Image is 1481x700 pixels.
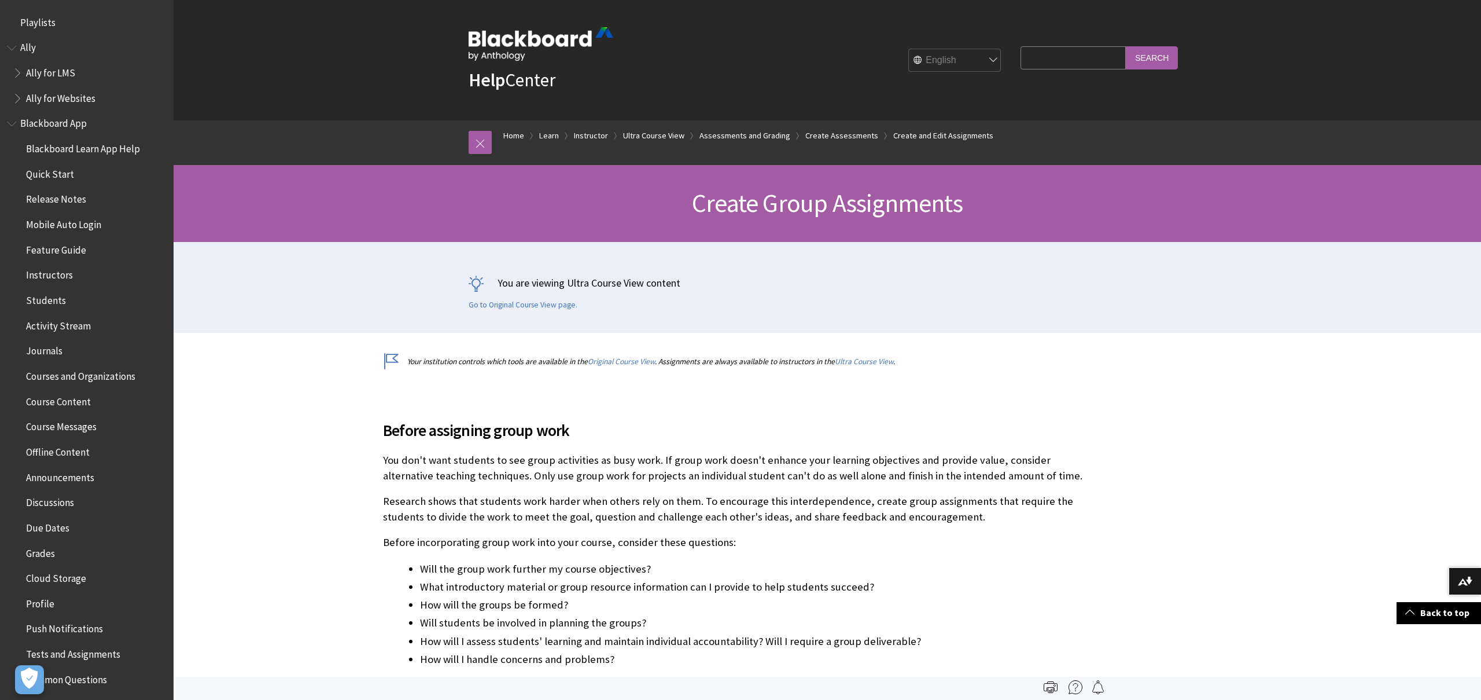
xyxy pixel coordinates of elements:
select: Site Language Selector [909,49,1001,72]
span: Due Dates [26,518,69,534]
span: Common Questions [26,670,107,686]
li: Will students be involved in planning the groups? [420,615,1100,631]
a: Create and Edit Assignments [893,129,993,143]
span: Quick Start [26,164,74,180]
span: Instructors [26,266,73,281]
a: Instructor [574,129,608,143]
span: Profile [26,594,54,610]
span: Journals [26,342,62,357]
span: Courses and Organizations [26,367,135,382]
span: Blackboard Learn App Help [26,139,140,155]
span: Blackboard App [20,114,87,130]
img: Print [1044,680,1058,694]
span: Tests and Assignments [26,644,120,660]
a: Ultra Course View [623,129,684,143]
span: Students [26,291,66,306]
li: How will I assess students' learning and maintain individual accountability? Will I require a gro... [420,633,1100,650]
a: Assessments and Grading [699,129,790,143]
a: Back to top [1397,602,1481,624]
span: Offline Content [26,442,90,458]
a: Go to Original Course View page. [469,300,577,310]
p: Research shows that students work harder when others rely on them. To encourage this interdepende... [383,494,1100,524]
input: Search [1126,46,1178,69]
span: Activity Stream [26,316,91,332]
strong: Help [469,68,505,91]
a: Create Assessments [805,129,878,143]
span: Before assigning group work [383,418,1100,442]
li: Will the group work further my course objectives? [420,561,1100,577]
span: Course Messages [26,417,97,433]
span: Release Notes [26,190,86,206]
a: HelpCenter [469,68,555,91]
span: Mobile Auto Login [26,215,101,230]
span: Cloud Storage [26,569,86,584]
img: Blackboard by Anthology [469,27,613,61]
span: Announcements [26,468,94,483]
span: Course Content [26,392,91,408]
p: You are viewing Ultra Course View content [469,276,1186,290]
a: Original Course View [588,357,655,367]
span: Ally for Websites [26,89,95,104]
p: You don't want students to see group activities as busy work. If group work doesn't enhance your ... [383,453,1100,483]
nav: Book outline for Playlists [7,13,167,32]
li: How will I handle concerns and problems? [420,651,1100,668]
span: Feature Guide [26,240,86,256]
span: Grades [26,544,55,559]
span: Ally for LMS [26,63,75,79]
li: How will the groups be formed? [420,597,1100,613]
span: Create Group Assignments [692,187,963,219]
p: Your institution controls which tools are available in the . Assignments are always available to ... [383,356,1100,367]
nav: Book outline for Anthology Ally Help [7,38,167,108]
p: Before incorporating group work into your course, consider these questions: [383,535,1100,550]
img: Follow this page [1091,680,1105,694]
li: What introductory material or group resource information can I provide to help students succeed? [420,579,1100,595]
a: Learn [539,129,559,143]
button: Open Preferences [15,665,44,694]
a: Home [503,129,524,143]
span: Ally [20,38,36,54]
img: More help [1069,680,1082,694]
a: Ultra Course View [835,357,893,367]
span: Push Notifications [26,620,103,635]
span: Playlists [20,13,56,28]
span: Discussions [26,493,74,508]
